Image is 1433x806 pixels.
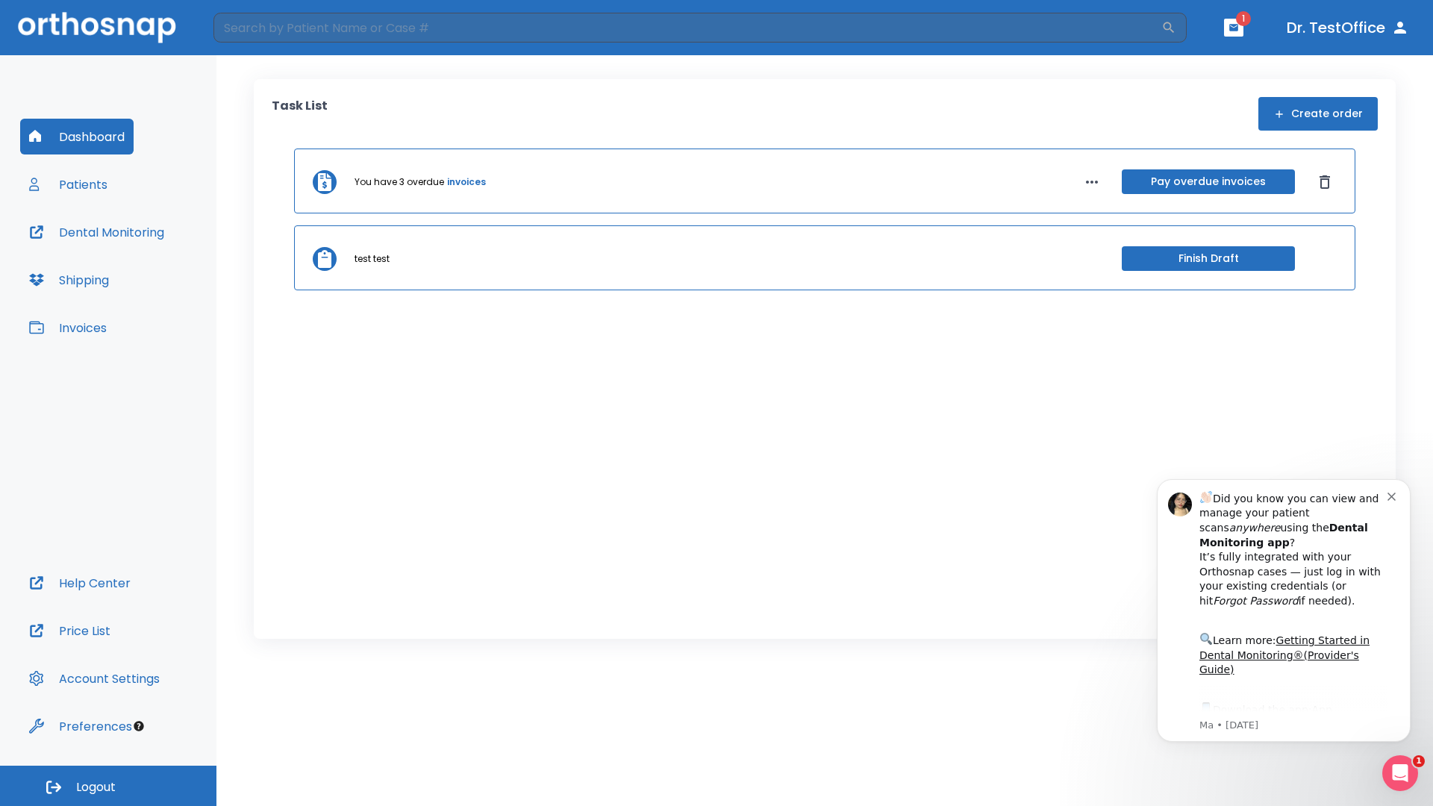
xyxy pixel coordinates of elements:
[447,175,486,189] a: invoices
[20,708,141,744] button: Preferences
[76,779,116,796] span: Logout
[20,565,140,601] button: Help Center
[1313,170,1337,194] button: Dismiss
[20,310,116,346] button: Invoices
[355,252,390,266] p: test test
[1413,755,1425,767] span: 1
[20,119,134,154] button: Dashboard
[1382,755,1418,791] iframe: Intercom live chat
[1134,457,1433,766] iframe: Intercom notifications message
[1236,11,1251,26] span: 1
[20,262,118,298] button: Shipping
[1258,97,1378,131] button: Create order
[20,660,169,696] button: Account Settings
[253,32,265,44] button: Dismiss notification
[65,262,253,275] p: Message from Ma, sent 2w ago
[1122,246,1295,271] button: Finish Draft
[1122,169,1295,194] button: Pay overdue invoices
[65,247,198,274] a: App Store
[272,97,328,131] p: Task List
[20,166,116,202] button: Patients
[213,13,1161,43] input: Search by Patient Name or Case #
[20,613,119,649] button: Price List
[132,719,146,733] div: Tooltip anchor
[65,243,253,319] div: Download the app: | ​ Let us know if you need help getting started!
[355,175,444,189] p: You have 3 overdue
[20,214,173,250] button: Dental Monitoring
[1281,14,1415,41] button: Dr. TestOffice
[18,12,176,43] img: Orthosnap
